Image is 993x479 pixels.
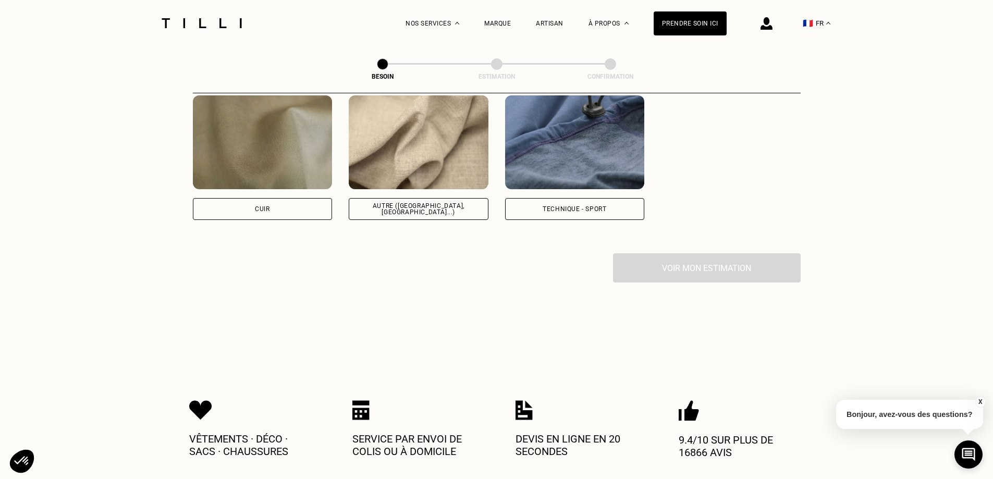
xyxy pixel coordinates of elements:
[352,433,477,458] p: Service par envoi de colis ou à domicile
[536,20,563,27] a: Artisan
[836,400,983,429] p: Bonjour, avez-vous des questions?
[761,17,773,30] img: icône connexion
[558,73,663,80] div: Confirmation
[484,20,511,27] a: Marque
[505,95,645,189] img: Tilli retouche vos vêtements en Technique - Sport
[679,434,804,459] p: 9.4/10 sur plus de 16866 avis
[193,95,333,189] img: Tilli retouche vos vêtements en Cuir
[975,396,985,408] button: X
[679,400,699,421] img: Icon
[189,433,314,458] p: Vêtements · Déco · Sacs · Chaussures
[455,22,459,24] img: Menu déroulant
[654,11,727,35] a: Prendre soin ici
[352,400,370,420] img: Icon
[624,22,629,24] img: Menu déroulant à propos
[516,433,641,458] p: Devis en ligne en 20 secondes
[330,73,435,80] div: Besoin
[158,18,246,28] img: Logo du service de couturière Tilli
[803,18,813,28] span: 🇫🇷
[826,22,830,24] img: menu déroulant
[255,206,269,212] div: Cuir
[516,400,533,420] img: Icon
[358,203,480,215] div: Autre ([GEOGRAPHIC_DATA], [GEOGRAPHIC_DATA]...)
[349,95,488,189] img: Tilli retouche vos vêtements en Autre (coton, jersey...)
[189,400,212,420] img: Icon
[445,73,549,80] div: Estimation
[543,206,606,212] div: Technique - Sport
